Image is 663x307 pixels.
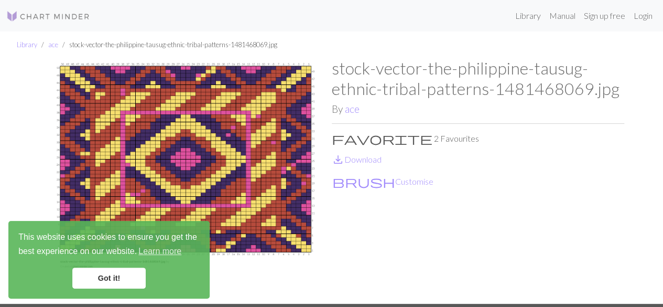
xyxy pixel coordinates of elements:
[39,58,332,304] img: stock-vector-the-philippine-tausug-ethnic-tribal-patterns-1481468069.jpg
[72,268,146,289] a: dismiss cookie message
[332,103,624,115] h2: By
[332,154,382,164] a: DownloadDownload
[332,152,344,167] span: save_alt
[545,5,580,26] a: Manual
[137,244,183,259] a: learn more about cookies
[332,131,432,146] span: favorite
[8,221,210,299] div: cookieconsent
[332,132,624,145] p: 2 Favourites
[332,175,434,188] button: CustomiseCustomise
[17,40,37,49] a: Library
[629,5,657,26] a: Login
[332,58,624,99] h1: stock-vector-the-philippine-tausug-ethnic-tribal-patterns-1481468069.jpg
[511,5,545,26] a: Library
[58,40,277,50] li: stock-vector-the-philippine-tausug-ethnic-tribal-patterns-1481468069.jpg
[6,10,90,23] img: Logo
[332,153,344,166] i: Download
[332,175,395,188] i: Customise
[580,5,629,26] a: Sign up free
[48,40,58,49] a: ace
[345,103,360,115] a: ace
[18,231,200,259] span: This website uses cookies to ensure you get the best experience on our website.
[332,132,432,145] i: Favourite
[332,174,395,189] span: brush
